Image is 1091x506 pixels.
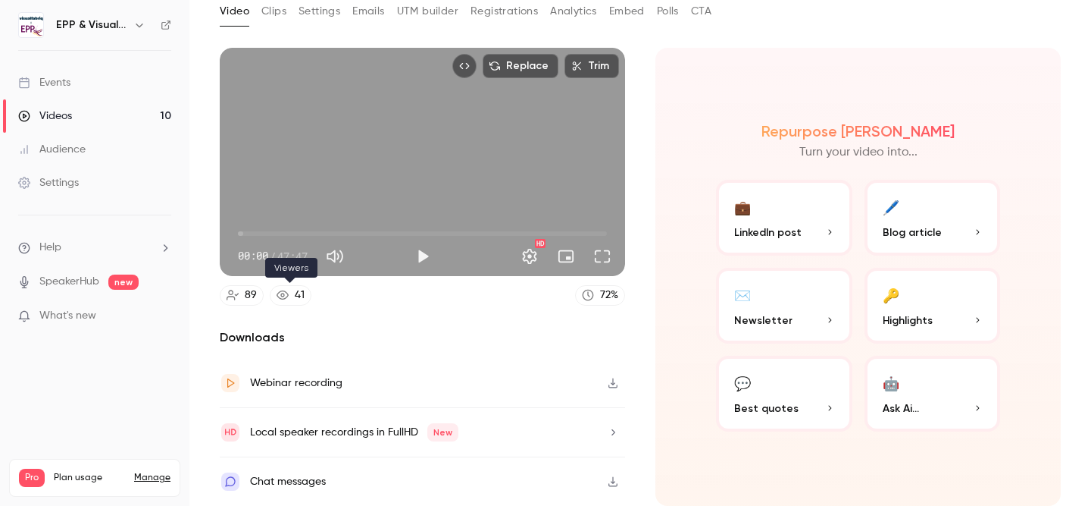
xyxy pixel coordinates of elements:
[220,285,264,306] a: 89
[734,283,751,306] div: ✉️
[483,54,558,78] button: Replace
[734,195,751,218] div: 💼
[883,401,919,416] span: Ask Ai...
[270,285,311,306] a: 41
[250,374,342,392] div: Webinar recording
[39,240,61,256] span: Help
[514,241,545,272] button: Settings
[18,75,70,90] div: Events
[54,472,125,484] span: Plan usage
[716,268,852,344] button: ✉️Newsletter
[864,356,1001,432] button: 🤖Ask Ai...
[39,308,96,324] span: What's new
[39,274,99,290] a: SpeakerHub
[761,122,955,140] h2: Repurpose [PERSON_NAME]
[270,248,276,264] span: /
[600,288,618,303] div: 72 %
[134,472,170,484] a: Manage
[883,371,899,394] div: 🤖
[277,248,308,264] span: 47:47
[575,285,625,306] a: 72%
[250,423,458,442] div: Local speaker recordings in FullHD
[153,310,171,323] iframe: Noticeable Trigger
[734,313,792,328] span: Newsletter
[19,13,43,37] img: EPP & Visualfabriq
[883,225,942,240] span: Blog article
[452,54,477,78] button: Embed video
[220,328,625,347] h2: Downloads
[587,241,617,272] button: Full screen
[883,283,899,306] div: 🔑
[716,356,852,432] button: 💬Best quotes
[864,268,1001,344] button: 🔑Highlights
[18,108,72,124] div: Videos
[864,180,1001,256] button: 🖊️Blog article
[320,241,350,272] button: Mute
[535,239,545,248] div: HD
[238,248,268,264] span: 00:00
[56,17,127,33] h6: EPP & Visualfabriq
[734,401,799,416] span: Best quotes
[18,142,86,157] div: Audience
[18,175,79,190] div: Settings
[245,288,257,303] div: 89
[238,248,308,264] div: 00:00
[108,275,139,290] span: new
[18,240,171,256] li: help-dropdown-opener
[408,241,438,272] button: Play
[19,469,45,487] span: Pro
[883,313,933,328] span: Highlights
[799,143,918,162] p: Turn your video into...
[883,195,899,218] div: 🖊️
[564,54,619,78] button: Trim
[734,225,802,240] span: LinkedIn post
[734,371,751,394] div: 💬
[295,288,305,303] div: 41
[427,423,458,442] span: New
[716,180,852,256] button: 💼LinkedIn post
[250,473,326,491] div: Chat messages
[551,241,581,272] button: Turn on miniplayer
